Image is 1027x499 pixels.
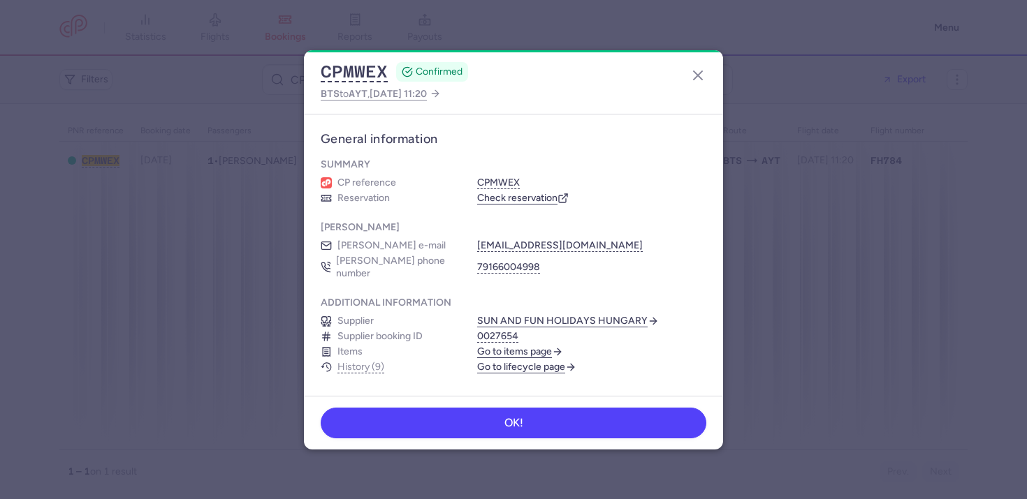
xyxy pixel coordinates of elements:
[337,315,374,327] span: Supplier
[477,177,520,189] button: CPMWEX
[321,177,332,188] figure: 1L airline logo
[321,408,706,438] button: OK!
[336,255,460,280] span: [PERSON_NAME] phone number
[321,85,427,103] span: to ,
[337,330,423,343] span: Supplier booking ID
[477,261,540,274] button: 79166004998
[321,61,388,82] button: CPMWEX
[337,345,363,358] span: Items
[477,330,518,343] button: 0027654
[477,192,569,204] a: Check reservation
[337,362,384,373] button: History (9)
[321,158,370,171] h4: Summary
[477,345,563,358] a: Go to items page
[321,88,340,99] span: BTS
[477,239,643,252] button: [EMAIL_ADDRESS][DOMAIN_NAME]
[337,239,446,252] span: [PERSON_NAME] e-mail
[321,221,400,234] h4: [PERSON_NAME]
[321,131,706,147] h3: General information
[349,88,367,99] span: AYT
[370,88,427,100] span: [DATE] 11:20
[504,417,523,429] span: OK!
[337,177,396,189] span: CP reference
[321,297,451,309] h4: Additional information
[321,85,441,103] a: BTStoAYT,[DATE] 11:20
[337,192,390,204] span: Reservation
[416,65,462,79] span: CONFIRMED
[477,361,576,373] a: Go to lifecycle page
[477,315,659,327] a: SUN AND FUN HOLIDAYS HUNGARY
